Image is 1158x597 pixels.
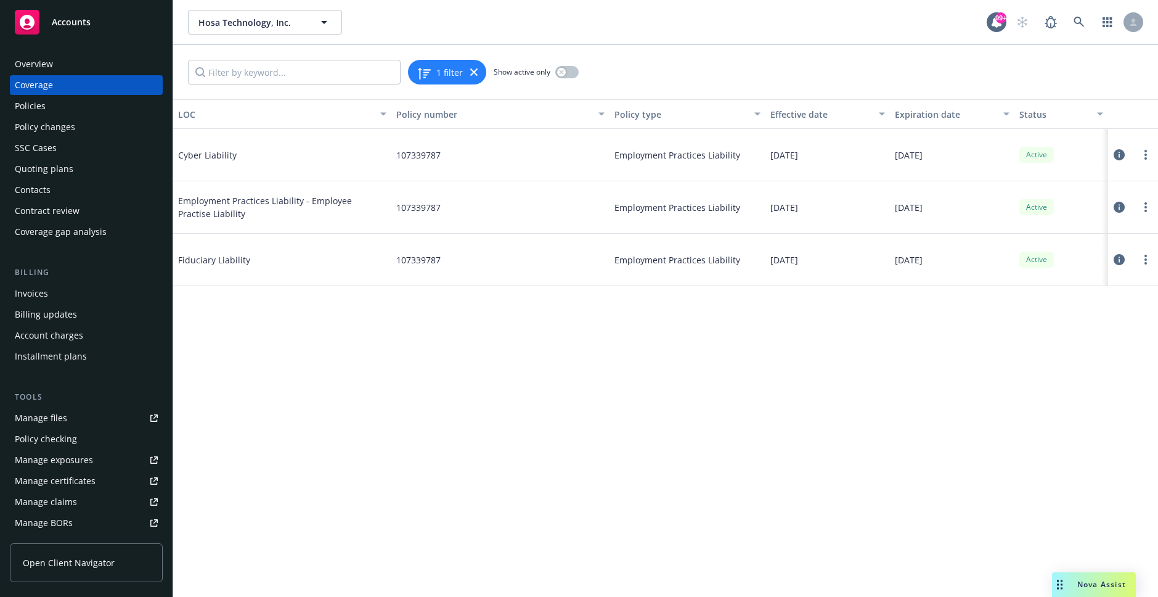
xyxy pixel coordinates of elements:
[396,201,441,214] span: 107339787
[391,99,610,129] button: Policy number
[15,138,57,158] div: SSC Cases
[178,253,363,266] span: Fiduciary Liability
[23,556,115,569] span: Open Client Navigator
[15,201,80,221] div: Contract review
[890,99,1014,129] button: Expiration date
[614,149,740,162] span: Employment Practices Liability
[10,54,163,74] a: Overview
[614,253,740,266] span: Employment Practices Liability
[1024,149,1049,160] span: Active
[1038,10,1063,35] a: Report a Bug
[15,54,53,74] div: Overview
[15,75,53,95] div: Coverage
[1077,579,1126,590] span: Nova Assist
[895,149,923,162] span: [DATE]
[178,108,373,121] div: LOC
[15,492,77,512] div: Manage claims
[10,408,163,428] a: Manage files
[10,305,163,324] a: Billing updates
[10,201,163,221] a: Contract review
[10,492,163,512] a: Manage claims
[15,471,96,491] div: Manage certificates
[178,149,363,162] span: Cyber Liability
[15,117,75,137] div: Policy changes
[1067,10,1091,35] a: Search
[15,429,77,449] div: Policy checking
[198,16,305,29] span: Hosa Technology, Inc.
[1024,202,1049,213] span: Active
[1095,10,1120,35] a: Switch app
[995,12,1006,23] div: 99+
[1052,572,1067,597] div: Drag to move
[10,138,163,158] a: SSC Cases
[895,201,923,214] span: [DATE]
[15,305,77,324] div: Billing updates
[10,222,163,242] a: Coverage gap analysis
[10,326,163,345] a: Account charges
[15,513,73,533] div: Manage BORs
[1138,147,1153,162] a: more
[1019,108,1090,121] div: Status
[770,253,798,266] span: [DATE]
[1024,254,1049,265] span: Active
[396,108,591,121] div: Policy number
[436,66,463,79] span: 1 filter
[1138,252,1153,267] a: more
[770,149,798,162] span: [DATE]
[10,347,163,366] a: Installment plans
[173,99,391,129] button: LOC
[614,108,747,121] div: Policy type
[614,201,740,214] span: Employment Practices Liability
[10,266,163,279] div: Billing
[765,99,890,129] button: Effective date
[10,180,163,200] a: Contacts
[895,253,923,266] span: [DATE]
[10,75,163,95] a: Coverage
[10,159,163,179] a: Quoting plans
[188,10,342,35] button: Hosa Technology, Inc.
[770,201,798,214] span: [DATE]
[15,450,93,470] div: Manage exposures
[10,284,163,303] a: Invoices
[610,99,765,129] button: Policy type
[15,326,83,345] div: Account charges
[396,149,441,162] span: 107339787
[10,5,163,39] a: Accounts
[1010,10,1035,35] a: Start snowing
[15,96,46,116] div: Policies
[178,194,386,220] span: Employment Practices Liability - Employee Practise Liability
[1138,200,1153,215] a: more
[188,60,401,84] input: Filter by keyword...
[895,108,996,121] div: Expiration date
[15,284,48,303] div: Invoices
[1052,572,1136,597] button: Nova Assist
[494,67,550,77] span: Show active only
[10,96,163,116] a: Policies
[10,513,163,533] a: Manage BORs
[770,108,871,121] div: Effective date
[10,471,163,491] a: Manage certificates
[1014,99,1108,129] button: Status
[15,180,51,200] div: Contacts
[396,253,441,266] span: 107339787
[15,347,87,366] div: Installment plans
[15,159,73,179] div: Quoting plans
[10,391,163,403] div: Tools
[52,17,91,27] span: Accounts
[10,450,163,470] a: Manage exposures
[15,408,67,428] div: Manage files
[10,117,163,137] a: Policy changes
[15,222,107,242] div: Coverage gap analysis
[10,429,163,449] a: Policy checking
